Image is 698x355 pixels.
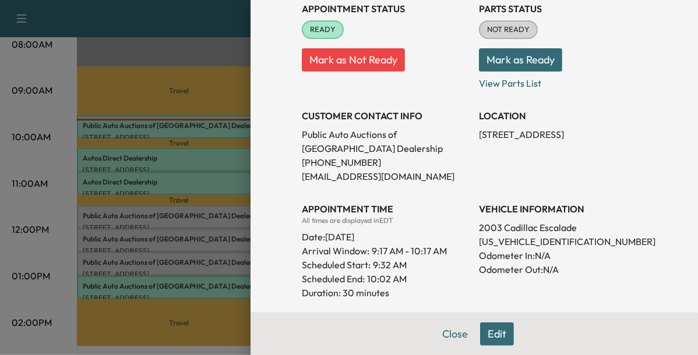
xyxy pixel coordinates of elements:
p: [PHONE_NUMBER] [302,155,470,169]
p: Scheduled End: [302,272,365,286]
button: Close [435,322,475,346]
h3: LOCATION [479,109,647,123]
div: Date: [DATE] [302,225,470,244]
button: Mark as Ready [479,48,562,72]
p: 10:02 AM [367,272,407,286]
h3: Appointment Status [302,2,470,16]
h3: CUSTOMER CONTACT INFO [302,109,470,123]
button: Edit [480,322,514,346]
h3: VEHICLE INFORMATION [479,202,647,216]
span: NOT READY [480,24,537,35]
h3: Parts Status [479,2,647,16]
button: Mark as Not Ready [302,48,405,72]
p: 9:32 AM [373,258,407,272]
p: [STREET_ADDRESS] [479,127,647,141]
span: READY [303,24,343,35]
p: Public Auto Auctions of [GEOGRAPHIC_DATA] Dealership [302,127,470,155]
p: View Parts List [479,72,647,90]
h3: APPOINTMENT TIME [302,202,470,216]
p: [EMAIL_ADDRESS][DOMAIN_NAME] [302,169,470,183]
span: 9:17 AM - 10:17 AM [372,244,447,258]
p: Arrival Window: [302,244,470,258]
p: [US_VEHICLE_IDENTIFICATION_NUMBER] [479,235,647,248]
p: 2003 Cadillac Escalade [479,221,647,235]
p: Duration: 30 minutes [302,286,470,300]
div: All times are displayed in EDT [302,216,470,225]
p: Scheduled Start: [302,258,371,272]
p: Odometer Out: N/A [479,262,647,276]
p: Odometer In: N/A [479,248,647,262]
